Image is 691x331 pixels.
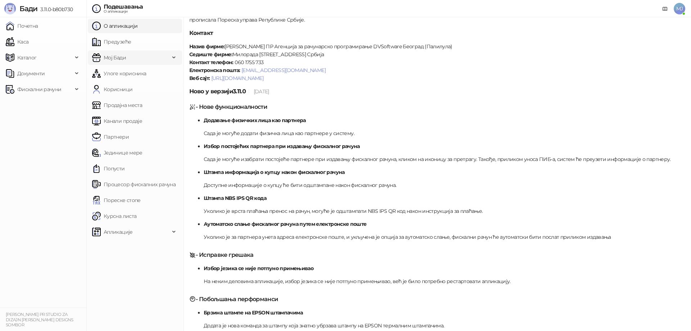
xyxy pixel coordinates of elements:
a: Процесор фискалних рачуна [92,177,176,192]
h5: - Побољшања перформанси [189,295,685,304]
p: Уколико је за партнера унета адреса електронске поште, и укључена је опција за аутоматско слање, ... [204,233,685,241]
span: MJ [674,3,685,14]
p: Уколико је врста плаћања пренос на рачун, могуће је одштампати NBS IPS QR код након инструкција з... [204,207,685,215]
a: Документација [659,3,671,14]
strong: Контакт телефон: [189,59,234,66]
span: Фискални рачуни [17,82,61,97]
div: Подешавања [104,4,143,10]
img: Logo [4,3,16,14]
h5: - Исправке грешака [189,251,685,259]
strong: Седиште фирме: [189,51,232,58]
a: Курсна листа [92,209,136,223]
a: Партнери [92,130,129,144]
strong: Штампа NBS IPS QR кода [204,195,266,201]
h5: - Нове функционалности [189,103,685,111]
div: О апликацији [104,10,143,13]
h5: Контакт [189,29,685,37]
span: Документи [17,66,45,81]
p: Сада је могуће додати физичка лица као партнере у систему. [204,129,685,137]
a: Пореске стопе [92,193,141,207]
a: Улоге корисника [92,66,146,81]
span: [DATE] [254,88,269,95]
a: [URL][DOMAIN_NAME] [211,75,263,81]
p: [PERSON_NAME] ПР Агенција за рачунарско програмирање DVSoftware Београд (Палилула) Милорада [STRE... [189,43,685,82]
strong: Назив фирме: [189,43,225,50]
strong: Избор језика се није потпуно примењивао [204,265,313,272]
strong: Избор постојећих партнера при издавању фискалног рачуна [204,143,360,149]
span: Мој Бади [104,50,126,65]
p: Додата је нова команда за штампу која знатно убрзава штампу на EPSON термалним штампачима. [204,322,685,330]
a: Каса [6,35,28,49]
h5: Ново у верзији 3.11.0 [189,87,685,96]
a: Канали продаје [92,114,142,128]
strong: Штампа информација о купцу након фискалног рачуна [204,169,345,175]
p: Доступне информације о купцу ће бити одштампане након фискалног рачуна. [204,181,685,189]
a: Попусти [92,161,125,176]
span: Бади [19,4,37,13]
p: Сада је могуће изабрати постојеће партнере при издавању фискалног рачуна, кликом на иконицу за пр... [204,155,685,163]
small: [PERSON_NAME] PR STUDIO ZA DIZAJN [PERSON_NAME] DESIGNS SOMBOR [6,312,73,327]
a: Јединице мере [92,146,143,160]
a: Почетна [6,19,38,33]
a: Продајна места [92,98,142,112]
strong: Брзина штампе на EPSON штампачима [204,309,303,316]
span: Апликације [104,225,133,239]
span: Каталог [17,50,37,65]
strong: Електронска пошта: [189,67,240,73]
a: Корисници [92,82,132,97]
strong: Аутоматско слање фискалног рачуна путем електронске поште [204,221,367,227]
p: На неким деловима апликације, избор језика се није потпуно примењивао, већ је било потребно реста... [204,277,685,285]
strong: Додавање физичких лица као партнера [204,117,306,124]
span: 3.11.0-b80b730 [37,6,73,13]
a: Предузеће [92,35,131,49]
a: О апликацији [92,19,137,33]
strong: Веб сајт: [189,75,210,81]
a: [EMAIL_ADDRESS][DOMAIN_NAME] [241,67,326,73]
